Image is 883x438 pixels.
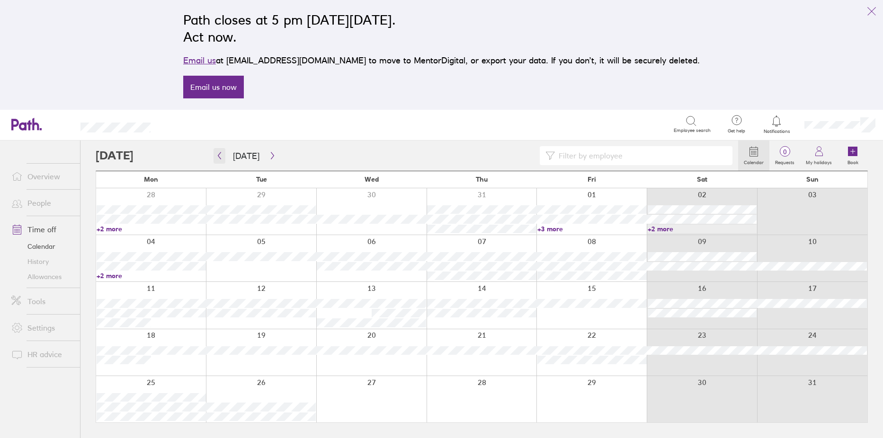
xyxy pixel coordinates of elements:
a: Overview [4,167,80,186]
a: Time off [4,220,80,239]
a: Calendar [738,140,769,171]
a: +2 more [97,272,206,280]
a: HR advice [4,345,80,364]
div: Search [176,120,200,128]
label: My holidays [800,157,838,166]
a: Allowances [4,269,80,284]
a: +2 more [648,225,757,233]
a: People [4,193,80,212]
a: Tools [4,292,80,311]
a: Book [838,140,868,171]
a: History [4,254,80,269]
p: at [EMAIL_ADDRESS][DOMAIN_NAME] to move to MentorDigital, or export your data. If you don’t, it w... [183,54,700,67]
h2: Path closes at 5 pm [DATE][DATE]. Act now. [183,11,700,45]
span: Thu [476,175,488,183]
a: Notifications [761,114,792,134]
span: Sun [806,175,819,183]
label: Calendar [738,157,769,166]
input: Filter by employee [555,147,727,165]
button: [DATE] [225,148,267,164]
span: Sat [697,175,707,183]
span: Notifications [761,129,792,134]
a: My holidays [800,140,838,171]
span: Employee search [674,128,711,133]
a: Calendar [4,239,80,254]
span: Tue [256,175,267,183]
a: +3 more [537,225,647,233]
span: Fri [588,175,596,183]
span: Get help [721,128,752,134]
label: Requests [769,157,800,166]
span: Mon [144,175,158,183]
span: Wed [365,175,379,183]
a: Email us [183,55,216,65]
a: 0Requests [769,140,800,171]
a: +2 more [97,225,206,233]
label: Book [842,157,864,166]
span: 0 [769,148,800,156]
a: Email us now [183,76,244,98]
a: Settings [4,318,80,337]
